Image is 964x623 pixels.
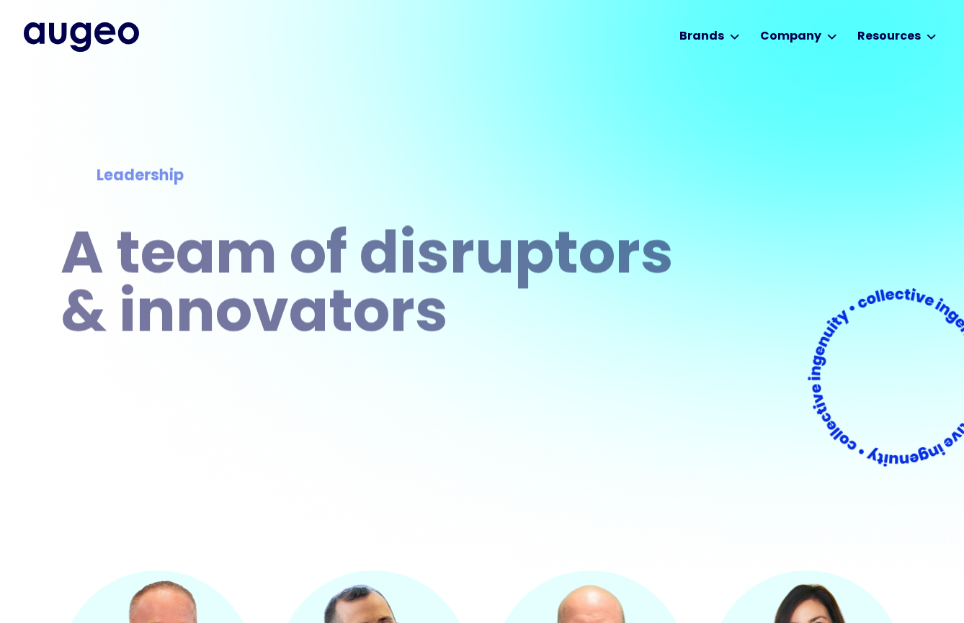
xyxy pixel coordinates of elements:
[61,228,683,345] h1: A team of disruptors & innovators
[857,28,921,45] div: Resources
[97,165,647,188] div: Leadership
[24,22,139,51] img: Augeo's full logo in midnight blue.
[679,28,724,45] div: Brands
[760,28,821,45] div: Company
[24,22,139,51] a: home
